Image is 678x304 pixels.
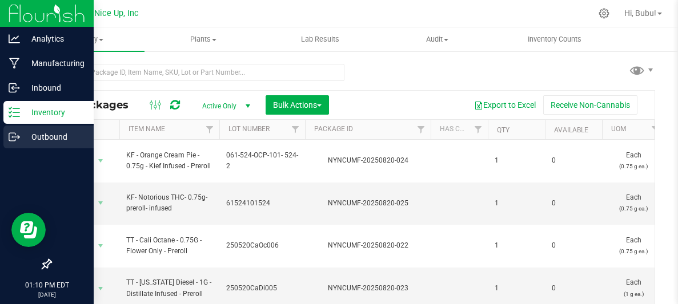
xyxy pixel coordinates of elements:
[467,95,543,115] button: Export to Excel
[9,82,20,94] inline-svg: Inbound
[303,240,432,251] div: NYNCUMF-20250820-022
[20,56,89,70] p: Manufacturing
[286,34,355,44] span: Lab Results
[226,198,298,209] span: 61524101524
[552,155,595,166] span: 0
[11,213,46,247] iframe: Resource center
[200,120,219,139] a: Filter
[20,32,89,46] p: Analytics
[20,106,89,119] p: Inventory
[609,235,658,257] span: Each
[624,9,656,18] span: Hi, Bubu!
[609,277,658,299] span: Each
[94,195,108,211] span: select
[552,283,595,294] span: 0
[469,120,488,139] a: Filter
[496,27,613,51] a: Inventory Counts
[126,277,212,299] span: TT - [US_STATE] Diesel - 1G - Distillate Infused - Preroll
[126,150,212,172] span: KF - Orange Cream Pie - 0.75g - Kief Infused - Preroll
[20,81,89,95] p: Inbound
[552,240,595,251] span: 0
[266,95,329,115] button: Bulk Actions
[20,130,89,144] p: Outbound
[314,125,353,133] a: Package ID
[94,9,139,18] span: Nice Up, Inc
[228,125,270,133] a: Lot Number
[597,8,611,19] div: Manage settings
[273,100,322,110] span: Bulk Actions
[512,34,597,44] span: Inventory Counts
[145,34,261,44] span: Plants
[495,240,538,251] span: 1
[94,238,108,254] span: select
[379,27,496,51] a: Audit
[5,280,89,290] p: 01:10 PM EDT
[126,235,212,257] span: TT - Cali Octane - 0.75G - Flower Only - Preroll
[50,64,344,81] input: Search Package ID, Item Name, SKU, Lot or Part Number...
[497,126,509,134] a: Qty
[226,283,298,294] span: 250520CaDi005
[609,246,658,257] p: (0.75 g ea.)
[9,58,20,69] inline-svg: Manufacturing
[303,155,432,166] div: NYNCUMF-20250820-024
[646,120,665,139] a: Filter
[303,283,432,294] div: NYNCUMF-20250820-023
[495,155,538,166] span: 1
[609,192,658,214] span: Each
[431,120,488,140] th: Has COA
[9,131,20,143] inline-svg: Outbound
[609,150,658,172] span: Each
[495,198,538,209] span: 1
[286,120,305,139] a: Filter
[9,107,20,118] inline-svg: Inventory
[495,283,538,294] span: 1
[9,33,20,44] inline-svg: Analytics
[303,198,432,209] div: NYNCUMF-20250820-025
[609,161,658,172] p: (0.75 g ea.)
[226,150,298,172] span: 061-524-OCP-101- 524-2
[412,120,431,139] a: Filter
[379,34,495,44] span: Audit
[262,27,379,51] a: Lab Results
[226,240,298,251] span: 250520CaOc006
[552,198,595,209] span: 0
[609,203,658,214] p: (0.75 g ea.)
[126,192,212,214] span: KF- Notorious THC- 0.75g- preroll- infused
[554,126,588,134] a: Available
[609,289,658,299] p: (1 g ea.)
[129,125,165,133] a: Item Name
[145,27,262,51] a: Plants
[94,153,108,169] span: select
[611,125,626,133] a: UOM
[543,95,637,115] button: Receive Non-Cannabis
[94,281,108,297] span: select
[59,99,140,111] span: All Packages
[5,290,89,299] p: [DATE]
